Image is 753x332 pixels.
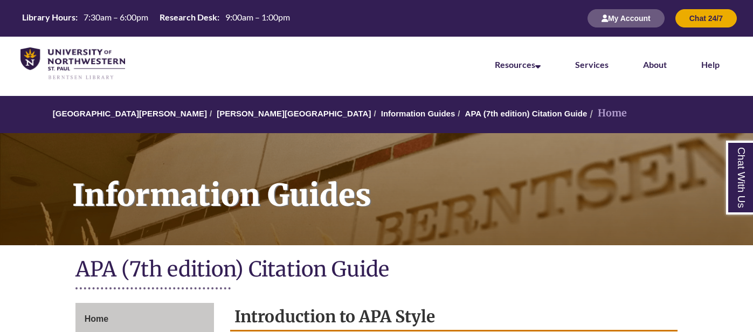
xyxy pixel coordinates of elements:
h1: APA (7th edition) Citation Guide [75,256,678,285]
th: Research Desk: [155,11,221,23]
a: [PERSON_NAME][GEOGRAPHIC_DATA] [217,109,371,118]
a: Resources [495,59,541,70]
h2: Introduction to APA Style [230,303,678,331]
a: Information Guides [381,109,455,118]
th: Library Hours: [18,11,79,23]
span: 7:30am – 6:00pm [84,12,148,22]
li: Home [587,106,627,121]
h1: Information Guides [60,133,753,231]
span: 9:00am – 1:00pm [225,12,290,22]
a: Help [701,59,720,70]
a: [GEOGRAPHIC_DATA][PERSON_NAME] [53,109,207,118]
button: Chat 24/7 [675,9,737,27]
table: Hours Today [18,11,294,25]
a: Chat 24/7 [675,13,737,23]
a: My Account [588,13,665,23]
button: My Account [588,9,665,27]
a: APA (7th edition) Citation Guide [465,109,588,118]
img: UNWSP Library Logo [20,47,125,80]
a: Hours Today [18,11,294,26]
a: Services [575,59,609,70]
a: About [643,59,667,70]
span: Home [85,314,108,323]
